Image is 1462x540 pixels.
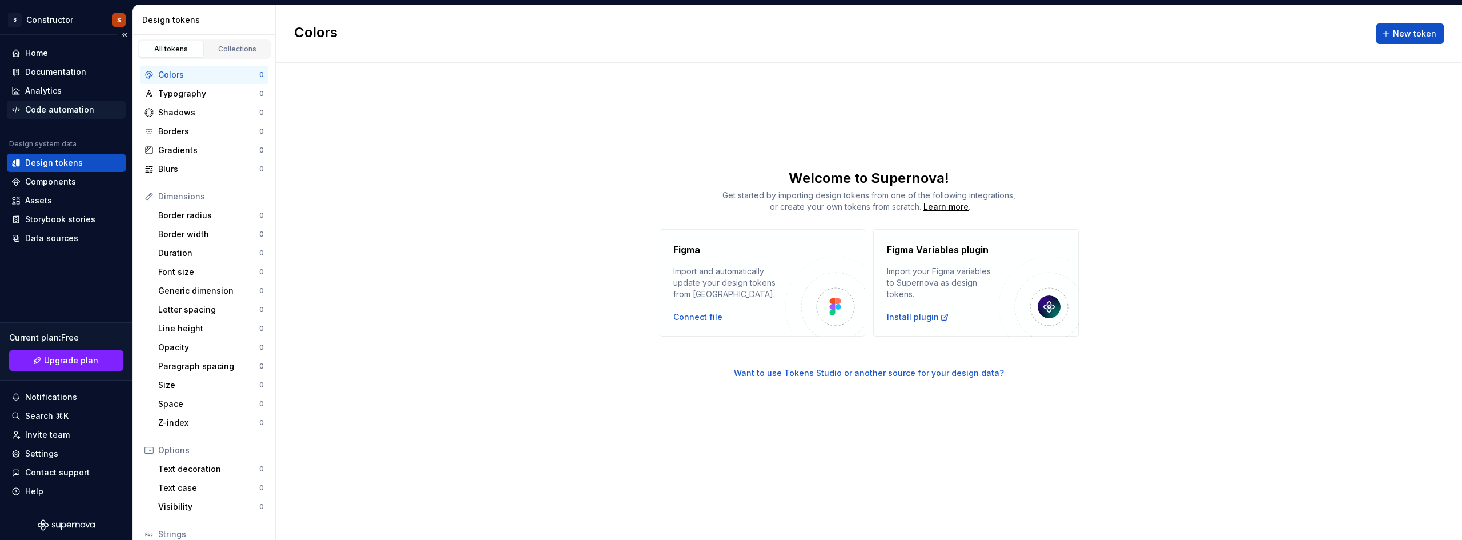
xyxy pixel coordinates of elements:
button: Want to use Tokens Studio or another source for your design data? [734,367,1004,379]
div: Strings [158,529,264,540]
a: Font size0 [154,263,268,281]
div: Components [25,176,76,187]
a: Learn more [923,201,969,213]
a: Colors0 [140,66,268,84]
a: Opacity0 [154,338,268,357]
a: Upgrade plan [9,350,123,371]
div: Documentation [25,66,86,78]
div: Settings [25,448,58,459]
button: New token [1376,23,1444,44]
a: Settings [7,445,126,463]
a: Z-index0 [154,414,268,432]
div: Opacity [158,342,259,353]
a: Typography0 [140,85,268,103]
h2: Colors [294,23,338,44]
div: Code automation [25,104,94,115]
div: 0 [259,70,264,79]
div: Line height [158,323,259,334]
div: Help [25,486,43,497]
div: 0 [259,249,264,258]
div: 0 [259,165,264,174]
a: Line height0 [154,319,268,338]
div: Data sources [25,233,78,244]
div: S [117,15,121,25]
div: Generic dimension [158,285,259,297]
div: 0 [259,324,264,333]
div: Welcome to Supernova! [276,169,1462,187]
div: Constructor [26,14,73,26]
div: All tokens [143,45,200,54]
svg: Supernova Logo [38,519,95,531]
div: 0 [259,399,264,409]
div: Colors [158,69,259,81]
a: Gradients0 [140,141,268,159]
a: Code automation [7,101,126,119]
a: Design tokens [7,154,126,172]
div: Search ⌘K [25,410,69,422]
div: Invite team [25,429,70,441]
span: New token [1393,28,1436,39]
a: Components [7,173,126,191]
a: Paragraph spacing0 [154,357,268,375]
div: Collections [209,45,266,54]
span: Get started by importing design tokens from one of the following integrations, or create your own... [722,190,1015,211]
div: 0 [259,211,264,220]
div: Analytics [25,85,62,97]
div: Import and automatically update your design tokens from [GEOGRAPHIC_DATA]. [673,266,785,300]
div: Import your Figma variables to Supernova as design tokens. [887,266,999,300]
a: Borders0 [140,122,268,141]
div: Text case [158,482,259,494]
button: Notifications [7,388,126,406]
a: Home [7,44,126,62]
button: SConstructorS [2,7,130,32]
div: Border width [158,229,259,240]
div: 0 [259,305,264,314]
div: Shadows [158,107,259,118]
div: Z-index [158,417,259,429]
div: Assets [25,195,52,206]
div: 0 [259,267,264,277]
div: 0 [259,502,264,511]
div: 0 [259,483,264,493]
div: Border radius [158,210,259,221]
a: Install plugin [887,311,949,323]
div: 0 [259,89,264,98]
div: Blurs [158,163,259,175]
a: Duration0 [154,244,268,262]
div: 0 [259,230,264,239]
div: Home [25,47,48,59]
a: Size0 [154,376,268,394]
div: Storybook stories [25,214,95,225]
div: 0 [259,108,264,117]
button: Help [7,482,126,501]
a: Space0 [154,395,268,413]
a: Documentation [7,63,126,81]
div: Size [158,379,259,391]
div: Text decoration [158,463,259,475]
a: Invite team [7,426,126,444]
div: 0 [259,146,264,155]
button: Connect file [673,311,722,323]
span: Upgrade plan [44,355,98,366]
div: Duration [158,247,259,259]
a: Visibility0 [154,498,268,516]
div: Design tokens [142,14,271,26]
div: 0 [259,381,264,390]
div: Font size [158,266,259,278]
div: Letter spacing [158,304,259,315]
div: 0 [259,465,264,474]
div: Typography [158,88,259,99]
div: 0 [259,418,264,427]
div: Contact support [25,467,90,478]
a: Data sources [7,229,126,247]
div: Design system data [9,139,77,149]
div: Options [158,445,264,456]
a: Blurs0 [140,160,268,178]
a: Border width0 [154,225,268,243]
div: Dimensions [158,191,264,202]
a: Shadows0 [140,103,268,122]
button: Contact support [7,463,126,482]
div: Visibility [158,501,259,513]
